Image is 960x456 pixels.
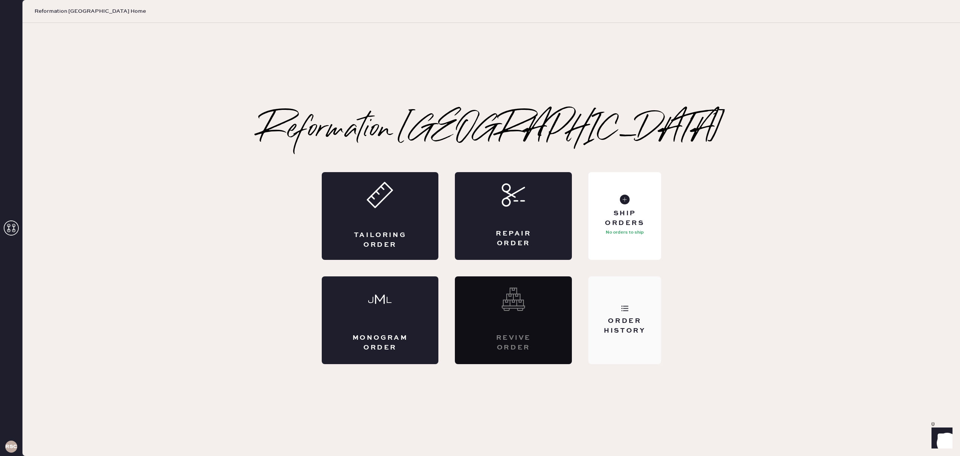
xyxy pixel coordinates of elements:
div: Interested? Contact us at care@hemster.co [455,276,572,364]
span: Reformation [GEOGRAPHIC_DATA] Home [34,7,146,15]
p: No orders to ship [606,228,644,237]
div: Ship Orders [594,209,655,228]
h3: RSCPA [5,444,17,449]
iframe: Front Chat [924,422,957,454]
div: Monogram Order [352,333,409,352]
div: Repair Order [485,229,542,248]
div: Tailoring Order [352,231,409,249]
h2: Reformation [GEOGRAPHIC_DATA] [259,115,723,145]
div: Order History [594,316,655,335]
div: Revive order [485,333,542,352]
